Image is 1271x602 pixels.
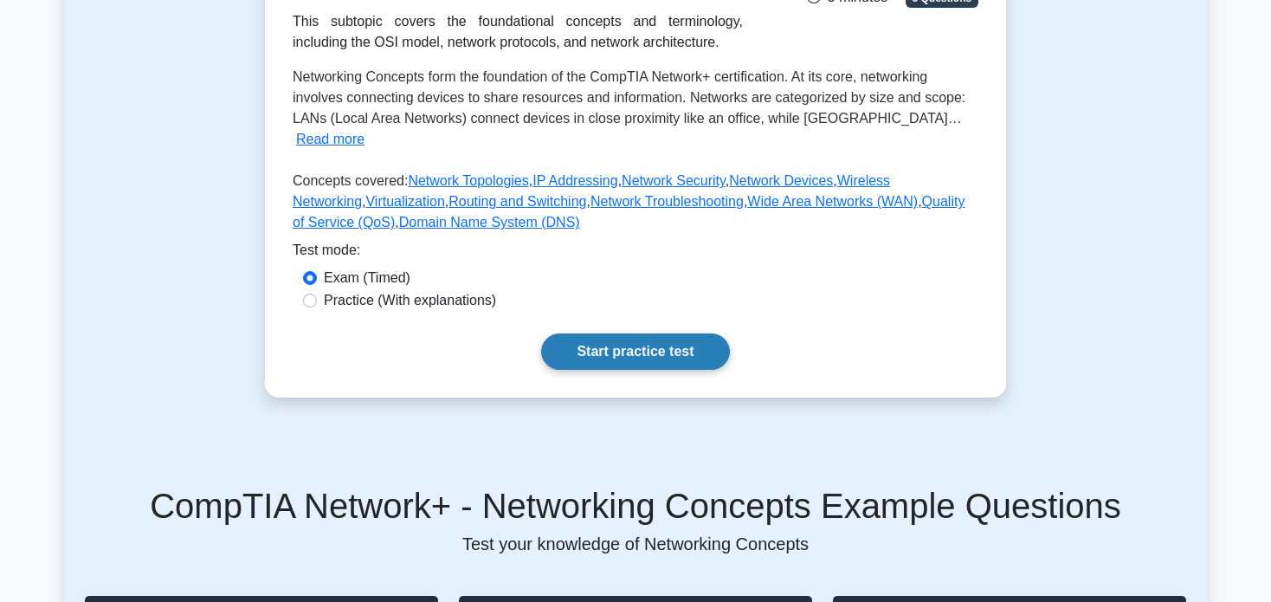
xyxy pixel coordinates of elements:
p: Concepts covered: , , , , , , , , , , [293,171,978,240]
a: Domain Name System (DNS) [399,215,580,230]
a: Network Topologies [408,173,528,188]
a: Wide Area Networks (WAN) [747,194,918,209]
a: Virtualization [365,194,444,209]
div: This subtopic covers the foundational concepts and terminology, including the OSI model, network ... [293,11,743,53]
a: Routing and Switching [448,194,586,209]
p: Test your knowledge of Networking Concepts [85,534,1186,554]
a: Network Security [622,173,726,188]
span: Networking Concepts form the foundation of the CompTIA Network+ certification. At its core, netwo... [293,69,965,126]
h5: CompTIA Network+ - Networking Concepts Example Questions [85,485,1186,527]
a: Network Troubleshooting [590,194,744,209]
label: Exam (Timed) [324,268,410,288]
div: Test mode: [293,240,978,268]
button: Read more [296,129,365,150]
label: Practice (With explanations) [324,290,496,311]
a: Start practice test [541,333,729,370]
a: Network Devices [729,173,833,188]
a: IP Addressing [532,173,617,188]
